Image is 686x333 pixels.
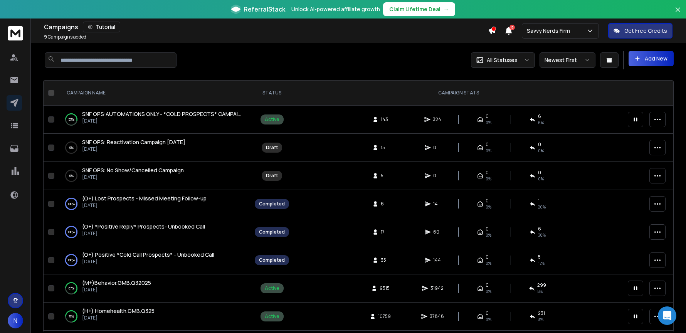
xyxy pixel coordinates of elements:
span: 13 [509,25,515,30]
button: Newest First [540,52,595,68]
span: 324 [433,116,441,123]
span: 5 [538,254,541,260]
div: Completed [259,229,285,235]
button: Get Free Credits [608,23,673,39]
span: 143 [381,116,388,123]
span: 0% [486,119,491,126]
td: 71%(H+) Homehealth.GMB.Q325[DATE] [57,303,250,331]
p: [DATE] [82,287,151,293]
p: 100 % [68,256,75,264]
span: 0% [538,176,544,182]
span: 15 [381,145,388,151]
span: 0 [486,170,489,176]
span: 0% [486,148,491,154]
div: Active [265,313,279,320]
td: 53%SNF OPS:AUTOMATIONS ONLY - *COLD PROSPECTS* CAMPAIGN TRACKER CAMPAIGN[DATE] [57,106,250,134]
p: [DATE] [82,118,242,124]
span: 31942 [430,285,444,291]
td: 0%SNF OPS: Reactivation Campaign [DATE][DATE] [57,134,250,162]
span: 14 [433,201,441,207]
button: N [8,313,23,328]
td: 100%(O+) *Positive Reply* Prospects- Unbooked Call[DATE] [57,218,250,246]
p: 0 % [69,172,74,180]
p: Unlock AI-powered affiliate growth [291,5,380,13]
span: SNF OPS:AUTOMATIONS ONLY - *COLD PROSPECTS* CAMPAIGN TRACKER CAMPAIGN [82,110,299,118]
span: 6 [538,113,541,119]
span: (O+) Positive *Cold Call Prospects* - Unbooked Call [82,251,214,258]
a: (O+) *Positive Reply* Prospects- Unbooked Call [82,223,205,230]
button: Add New [629,51,674,66]
p: All Statuses [487,56,518,64]
span: 60 [433,229,441,235]
span: 17 [381,229,388,235]
p: Savvy Nerds Firm [527,27,573,35]
p: [DATE] [82,315,155,321]
div: Draft [266,173,278,179]
a: (O+) Positive *Cold Call Prospects* - Unbooked Call [82,251,214,259]
a: (O+) Lost Prospects - Missed Meeting Follow-up [82,195,207,202]
div: Completed [259,257,285,263]
a: (H+) Homehealth.GMB.Q325 [82,307,155,315]
a: SNF OPS: No Show/Cancelled Campaign [82,166,184,174]
span: 35 [381,257,388,263]
span: 144 [433,257,441,263]
span: 0 [486,198,489,204]
span: 17 % [538,260,545,266]
p: 71 % [69,313,74,320]
a: SNF OPS: Reactivation Campaign [DATE] [82,138,185,146]
span: 5 % [537,288,543,294]
p: [DATE] [82,202,207,209]
span: 6 % [538,119,544,126]
a: (M+)Behavior.GMB.Q32025 [82,279,151,287]
span: ReferralStack [244,5,285,14]
p: [DATE] [82,259,214,265]
p: 100 % [68,200,75,208]
span: 1 [538,198,540,204]
span: 0% [486,204,491,210]
span: 9 [44,34,47,40]
span: 0% [486,288,491,294]
span: 0% [486,260,491,266]
span: 0 [486,282,489,288]
th: STATUS [250,81,294,106]
span: 0 [486,141,489,148]
td: 100%(O+) Lost Prospects - Missed Meeting Follow-up[DATE] [57,190,250,218]
p: 67 % [69,284,74,292]
span: 20 % [538,204,546,210]
th: CAMPAIGN STATS [294,81,623,106]
span: 231 [538,310,545,316]
p: [DATE] [82,174,184,180]
th: CAMPAIGN NAME [57,81,250,106]
span: 3 % [538,316,543,323]
span: 0 [433,145,441,151]
p: [DATE] [82,146,185,152]
span: 0 [486,310,489,316]
span: 299 [537,282,546,288]
span: → [444,5,449,13]
span: (O+) *Positive Reply* Prospects- Unbooked Call [82,223,205,230]
button: Claim Lifetime Deal→ [383,2,455,16]
p: 100 % [68,228,75,236]
span: (M+)Behavior.GMB.Q32025 [82,279,151,286]
div: Open Intercom Messenger [658,306,676,325]
span: 0% [538,148,544,154]
span: 0 [433,173,441,179]
button: Tutorial [83,22,120,32]
span: 6 [538,226,541,232]
div: Completed [259,201,285,207]
div: Active [265,285,279,291]
span: 0 [538,170,541,176]
td: 0%SNF OPS: No Show/Cancelled Campaign[DATE] [57,162,250,190]
span: 10759 [378,313,391,320]
span: 0 [486,113,489,119]
p: 0 % [69,144,74,151]
a: SNF OPS:AUTOMATIONS ONLY - *COLD PROSPECTS* CAMPAIGN TRACKER CAMPAIGN [82,110,242,118]
span: 6 [381,201,388,207]
p: 53 % [68,116,74,123]
div: Draft [266,145,278,151]
span: 0 [538,141,541,148]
